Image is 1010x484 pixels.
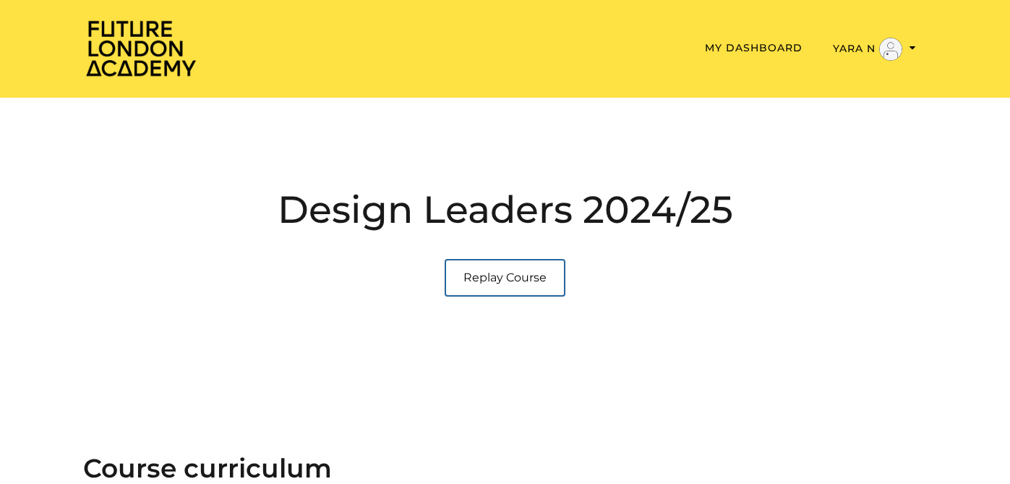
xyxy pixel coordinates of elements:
img: Home Page [83,19,199,77]
button: Toggle menu [829,37,920,61]
a: My Dashboard [705,41,803,54]
a: Replay Course [445,259,565,297]
h2: Design Leaders 2024/25 [125,184,885,235]
h2: Course curriculum [83,453,928,484]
